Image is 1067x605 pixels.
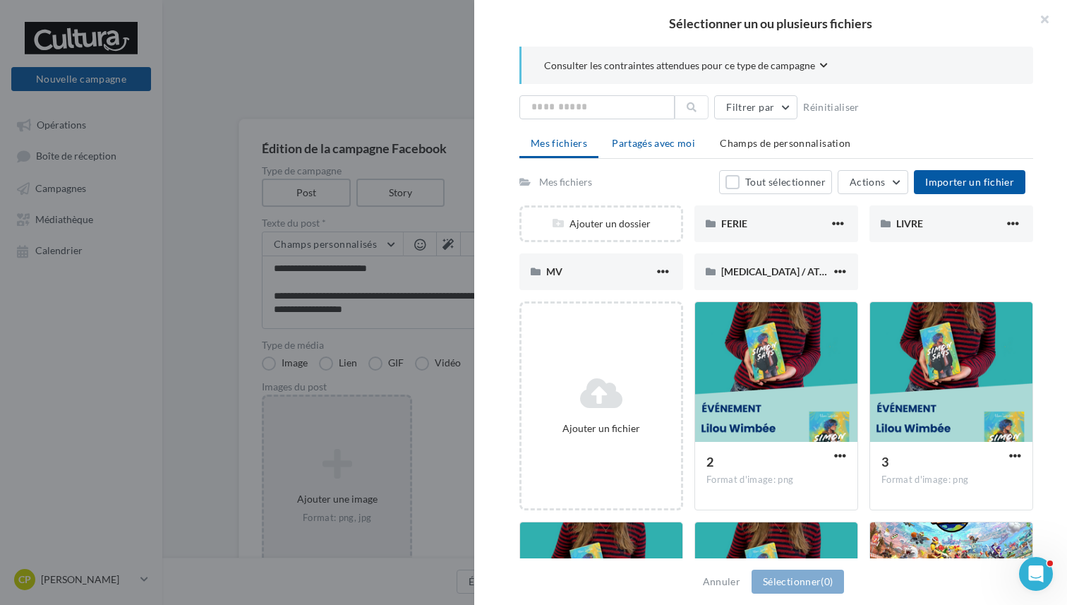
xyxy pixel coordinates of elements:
span: (0) [821,575,833,587]
button: Filtrer par [714,95,797,119]
button: Consulter les contraintes attendues pour ce type de campagne [544,58,828,76]
span: Champs de personnalisation [720,137,850,149]
span: MV [546,265,562,277]
span: Consulter les contraintes attendues pour ce type de campagne [544,59,815,73]
span: Actions [850,176,885,188]
div: Ajouter un fichier [527,421,675,436]
button: Annuler [697,573,746,590]
button: Sélectionner(0) [752,570,844,594]
div: Ajouter un dossier [522,217,681,231]
span: 2 [706,454,713,469]
h2: Sélectionner un ou plusieurs fichiers [497,17,1044,30]
span: 3 [881,454,888,469]
button: Réinitialiser [797,99,865,116]
div: Format d'image: png [706,474,846,486]
button: Importer un fichier [914,170,1025,194]
iframe: Intercom live chat [1019,557,1053,591]
span: LIVRE [896,217,923,229]
div: Format d'image: png [881,474,1021,486]
span: [MEDICAL_DATA] / ATELIER [721,265,845,277]
button: Actions [838,170,908,194]
span: Importer un fichier [925,176,1014,188]
div: Mes fichiers [539,175,592,189]
button: Tout sélectionner [719,170,832,194]
span: Partagés avec moi [612,137,695,149]
span: Mes fichiers [531,137,587,149]
span: FERIE [721,217,747,229]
